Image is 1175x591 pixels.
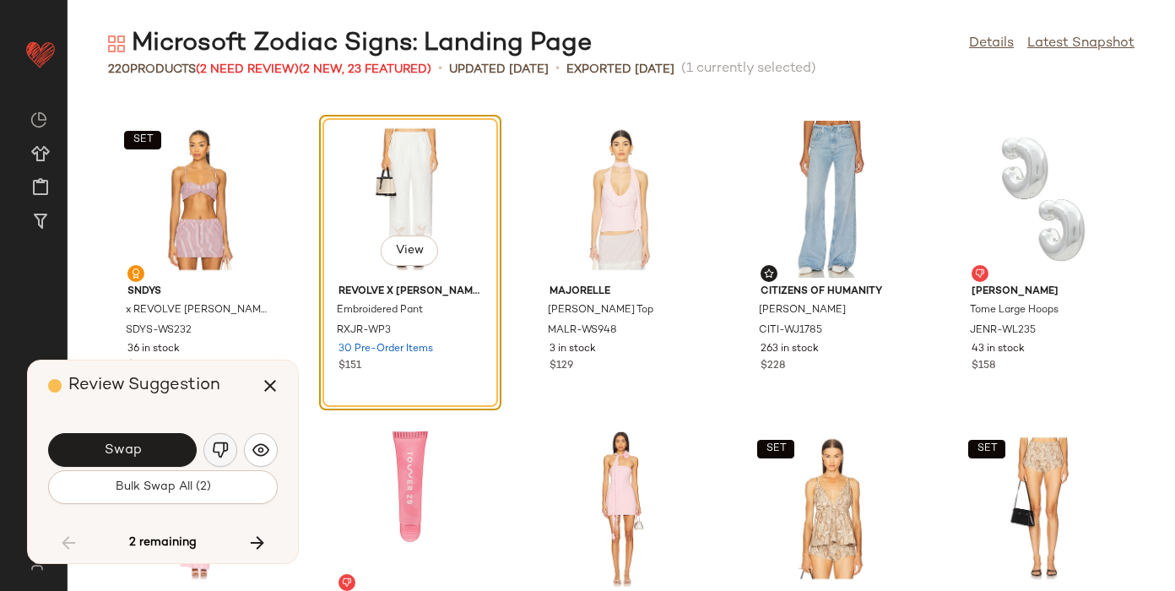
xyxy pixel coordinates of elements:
[132,134,153,146] span: SET
[252,442,269,458] img: svg%3e
[115,480,211,494] span: Bulk Swap All (2)
[548,323,617,339] span: MALR-WS948
[975,268,985,279] img: svg%3e
[108,63,130,76] span: 220
[970,323,1036,339] span: JENR-WL235
[536,121,707,278] img: MALR-WS948_V1.jpg
[20,557,53,571] img: svg%3e
[555,59,560,79] span: •
[976,443,997,455] span: SET
[299,63,431,76] span: (2 New, 23 Featured)
[337,323,391,339] span: RXJR-WP3
[395,244,424,258] span: View
[759,323,822,339] span: CITI-WJ1785
[48,433,197,467] button: Swap
[127,342,180,357] span: 36 in stock
[325,430,495,587] img: TOEI-WU99_V1.jpg
[381,236,438,266] button: View
[972,285,1115,300] span: [PERSON_NAME]
[759,303,846,318] span: [PERSON_NAME]
[129,535,197,550] span: 2 remaining
[764,268,774,279] img: svg%3e
[108,27,592,61] div: Microsoft Zodiac Signs: Landing Page
[1027,34,1134,54] a: Latest Snapshot
[438,59,442,79] span: •
[24,37,57,71] img: heart_red.DM2ytmEG.svg
[761,342,819,357] span: 263 in stock
[550,359,573,374] span: $129
[972,342,1025,357] span: 43 in stock
[958,430,1129,587] img: AFFM-WF21_V1.jpg
[761,359,785,374] span: $228
[970,303,1059,318] span: Tome Large Hoops
[30,111,47,128] img: svg%3e
[449,61,549,79] p: updated [DATE]
[108,35,125,52] img: svg%3e
[126,303,269,318] span: x REVOLVE [PERSON_NAME]
[681,59,816,79] span: (1 currently selected)
[566,61,674,79] p: Exported [DATE]
[747,121,918,278] img: CITI-WJ1785_V1.jpg
[757,440,794,458] button: SET
[126,323,192,339] span: SDYS-WS232
[127,359,145,374] span: $72
[342,577,352,588] img: svg%3e
[958,121,1129,278] img: JENR-WL235_V1.jpg
[103,442,141,458] span: Swap
[325,121,495,278] img: RXJR-WP3_V1.jpg
[127,285,271,300] span: SNDYS
[969,34,1014,54] a: Details
[48,470,278,504] button: Bulk Swap All (2)
[550,342,596,357] span: 3 in stock
[108,61,431,79] div: Products
[196,63,299,76] span: (2 Need Review)
[550,285,693,300] span: MAJORELLE
[761,285,904,300] span: Citizens of Humanity
[124,131,161,149] button: SET
[68,377,220,394] span: Review Suggestion
[972,359,995,374] span: $158
[765,443,786,455] span: SET
[131,268,141,279] img: svg%3e
[212,442,229,458] img: svg%3e
[337,303,423,318] span: Embroidered Pant
[747,430,918,587] img: AFFM-WS484_V1.jpg
[114,121,284,278] img: SDYS-WS232_V1.jpg
[548,303,653,318] span: [PERSON_NAME] Top
[536,430,707,587] img: MOTO-WD302_V1.jpg
[968,440,1005,458] button: SET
